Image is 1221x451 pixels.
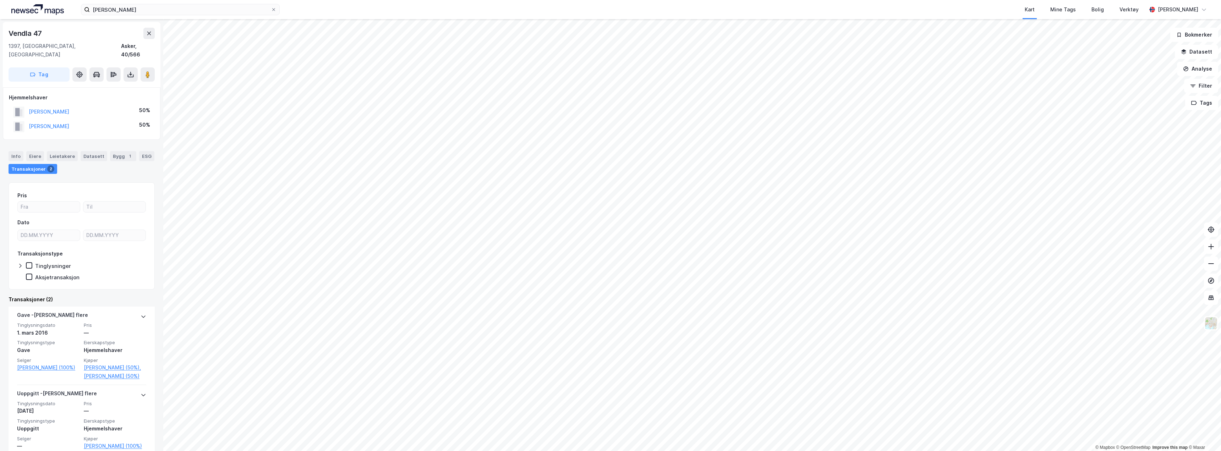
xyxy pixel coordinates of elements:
[1158,5,1198,14] div: [PERSON_NAME]
[9,295,155,304] div: Transaksjoner (2)
[1184,79,1218,93] button: Filter
[1119,5,1139,14] div: Verktøy
[17,329,80,337] div: 1. mars 2016
[9,151,23,161] div: Info
[17,311,88,322] div: Gave - [PERSON_NAME] flere
[9,28,43,39] div: Vendla 47
[1025,5,1035,14] div: Kart
[1091,5,1104,14] div: Bolig
[84,442,146,450] a: [PERSON_NAME] (100%)
[17,389,97,401] div: Uoppgitt - [PERSON_NAME] flere
[1152,445,1188,450] a: Improve this map
[17,218,29,227] div: Dato
[26,151,44,161] div: Eiere
[84,322,146,328] span: Pris
[1170,28,1218,42] button: Bokmerker
[17,340,80,346] span: Tinglysningstype
[11,4,64,15] img: logo.a4113a55bc3d86da70a041830d287a7e.svg
[17,357,80,363] span: Selger
[35,274,80,281] div: Aksjetransaksjon
[1050,5,1076,14] div: Mine Tags
[35,263,71,269] div: Tinglysninger
[84,340,146,346] span: Eierskapstype
[84,372,146,380] a: [PERSON_NAME] (50%)
[17,401,80,407] span: Tinglysningsdato
[9,67,70,82] button: Tag
[1177,62,1218,76] button: Analyse
[17,346,80,354] div: Gave
[84,401,146,407] span: Pris
[126,153,133,160] div: 1
[17,191,27,200] div: Pris
[47,165,54,172] div: 2
[139,151,154,161] div: ESG
[121,42,155,59] div: Asker, 40/566
[1116,445,1151,450] a: OpenStreetMap
[9,42,121,59] div: 1397, [GEOGRAPHIC_DATA], [GEOGRAPHIC_DATA]
[84,418,146,424] span: Eierskapstype
[17,436,80,442] span: Selger
[81,151,107,161] div: Datasett
[90,4,271,15] input: Søk på adresse, matrikkel, gårdeiere, leietakere eller personer
[47,151,78,161] div: Leietakere
[1185,96,1218,110] button: Tags
[9,93,154,102] div: Hjemmelshaver
[84,407,146,415] div: —
[1186,417,1221,451] iframe: Chat Widget
[17,322,80,328] span: Tinglysningsdato
[84,363,146,372] a: [PERSON_NAME] (50%),
[17,363,80,372] a: [PERSON_NAME] (100%)
[17,418,80,424] span: Tinglysningstype
[84,346,146,354] div: Hjemmelshaver
[1204,317,1218,330] img: Z
[83,202,146,212] input: Til
[1186,417,1221,451] div: Kontrollprogram for chat
[17,249,63,258] div: Transaksjonstype
[84,436,146,442] span: Kjøper
[1095,445,1115,450] a: Mapbox
[17,407,80,415] div: [DATE]
[17,424,80,433] div: Uoppgitt
[9,164,57,174] div: Transaksjoner
[18,230,80,241] input: DD.MM.YYYY
[83,230,146,241] input: DD.MM.YYYY
[17,442,80,450] div: —
[139,106,150,115] div: 50%
[84,357,146,363] span: Kjøper
[84,424,146,433] div: Hjemmelshaver
[84,329,146,337] div: —
[18,202,80,212] input: Fra
[139,121,150,129] div: 50%
[1175,45,1218,59] button: Datasett
[110,151,136,161] div: Bygg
